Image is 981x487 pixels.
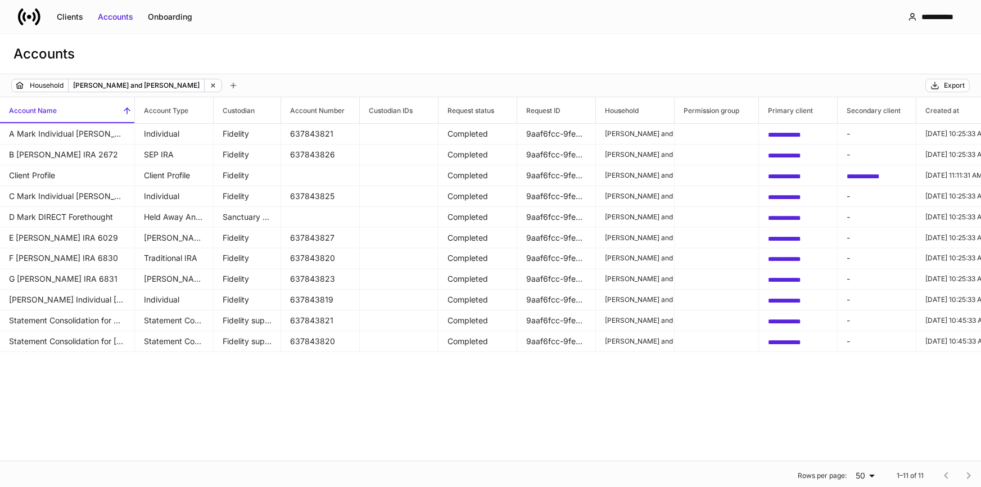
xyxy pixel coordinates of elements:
h6: Secondary client [838,105,901,116]
td: 23042d2b-f2c0-46f6-a83e-0b5667af0230 [759,145,838,165]
p: - [847,191,907,202]
p: - [847,336,907,347]
p: [PERSON_NAME] and [PERSON_NAME] [605,254,665,263]
td: 23042d2b-f2c0-46f6-a83e-0b5667af0230 [759,207,838,228]
p: [PERSON_NAME] and [PERSON_NAME] [605,213,665,222]
p: [PERSON_NAME] and [PERSON_NAME] [605,337,665,346]
p: [PERSON_NAME] and [PERSON_NAME] [605,171,665,180]
span: Account Type [135,97,213,123]
td: 9aaf6fcc-9fe7-4d04-a1b2-dbd871f23a6e [517,124,596,145]
span: Permission group [675,97,758,123]
td: Individual [135,186,214,207]
td: 637843825 [281,186,360,207]
td: Held Away Annuity [135,207,214,228]
button: Accounts [91,8,141,26]
td: 9de9842e-44b9-478e-8247-c05115493ea5 [759,331,838,352]
td: Fidelity [214,248,281,269]
h6: Request status [438,105,494,116]
h6: Account Type [135,105,188,116]
div: Clients [57,11,83,22]
div: Onboarding [148,11,192,22]
td: Roth IRA [135,269,214,290]
td: Individual [135,124,214,145]
td: 9de9842e-44b9-478e-8247-c05115493ea5 [759,269,838,290]
div: Export [944,81,965,90]
span: Account Number [281,97,359,123]
td: Completed [438,165,517,186]
p: Household [30,80,64,91]
td: 9de9842e-44b9-478e-8247-c05115493ea5 [838,165,916,186]
h6: Request ID [517,105,560,116]
td: 637843823 [281,269,360,290]
span: Secondary client [838,97,916,123]
h6: Account Number [281,105,345,116]
p: [PERSON_NAME] and [PERSON_NAME] [73,80,200,91]
td: Fidelity [214,145,281,165]
td: 9aaf6fcc-9fe7-4d04-a1b2-dbd871f23a6e [517,331,596,352]
div: 50 [851,470,879,481]
td: Fidelity [214,228,281,249]
td: Fidelity [214,269,281,290]
p: - [847,294,907,305]
td: 637843820 [281,248,360,269]
td: Traditional IRA [135,248,214,269]
td: Completed [438,186,517,207]
td: 23042d2b-f2c0-46f6-a83e-0b5667af0230 [759,228,838,249]
h6: Custodian IDs [360,105,413,116]
h6: Created at [916,105,959,116]
td: Statement Consolidation for Households [135,331,214,352]
td: Completed [438,331,517,352]
td: 9de9842e-44b9-478e-8247-c05115493ea5 [759,290,838,310]
p: - [847,211,907,223]
td: Fidelity [214,124,281,145]
p: [PERSON_NAME] and [PERSON_NAME] [605,150,665,159]
td: Client Profile [135,165,214,186]
td: Sanctuary Held Away [214,207,281,228]
p: [PERSON_NAME] and [PERSON_NAME] [605,295,665,304]
td: 637843821 [281,124,360,145]
td: Fidelity [214,165,281,186]
td: 9aaf6fcc-9fe7-4d04-a1b2-dbd871f23a6e [517,186,596,207]
td: 9aaf6fcc-9fe7-4d04-a1b2-dbd871f23a6e [517,269,596,290]
h6: Household [596,105,639,116]
p: - [847,252,907,264]
p: Rows per page: [798,471,847,480]
span: Request ID [517,97,595,123]
td: Completed [438,310,517,331]
td: 9aaf6fcc-9fe7-4d04-a1b2-dbd871f23a6e [517,290,596,310]
td: Fidelity [214,290,281,310]
p: - [847,273,907,285]
td: 9aaf6fcc-9fe7-4d04-a1b2-dbd871f23a6e [517,145,596,165]
td: 637843820 [281,331,360,352]
td: Completed [438,207,517,228]
td: 637843826 [281,145,360,165]
button: Onboarding [141,8,200,26]
td: 23042d2b-f2c0-46f6-a83e-0b5667af0230 [759,186,838,207]
td: 9aaf6fcc-9fe7-4d04-a1b2-dbd871f23a6e [517,165,596,186]
div: Accounts [98,11,133,22]
td: 23042d2b-f2c0-46f6-a83e-0b5667af0230 [759,310,838,331]
td: 23042d2b-f2c0-46f6-a83e-0b5667af0230 [759,124,838,145]
td: Completed [438,269,517,290]
p: [PERSON_NAME] and [PERSON_NAME] [605,192,665,201]
h6: Permission group [675,105,739,116]
td: 9aaf6fcc-9fe7-4d04-a1b2-dbd871f23a6e [517,207,596,228]
td: Completed [438,248,517,269]
td: 9aaf6fcc-9fe7-4d04-a1b2-dbd871f23a6e [517,228,596,249]
p: - [847,128,907,139]
button: Export [925,79,970,92]
span: Custodian IDs [360,97,438,123]
td: 9de9842e-44b9-478e-8247-c05115493ea5 [759,248,838,269]
p: - [847,315,907,326]
span: Custodian [214,97,281,123]
td: Completed [438,290,517,310]
p: [PERSON_NAME] and [PERSON_NAME] [605,274,665,283]
td: Completed [438,228,517,249]
td: Fidelity [214,186,281,207]
span: Primary client [759,97,837,123]
p: [PERSON_NAME] and [PERSON_NAME] [605,129,665,138]
td: SEP IRA [135,145,214,165]
p: [PERSON_NAME] and [PERSON_NAME] [605,316,665,325]
td: Completed [438,124,517,145]
td: 9aaf6fcc-9fe7-4d04-a1b2-dbd871f23a6e [517,248,596,269]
